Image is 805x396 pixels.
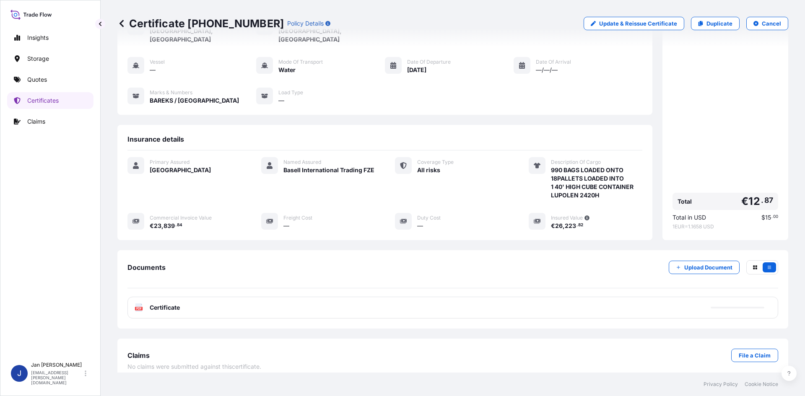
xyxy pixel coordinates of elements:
[17,369,21,378] span: J
[150,96,239,105] span: BAREKS / [GEOGRAPHIC_DATA]
[283,159,321,166] span: Named Assured
[684,263,732,272] p: Upload Document
[417,166,440,174] span: All risks
[691,17,740,30] a: Duplicate
[27,117,45,126] p: Claims
[27,75,47,84] p: Quotes
[127,362,261,371] span: No claims were submitted against this certificate .
[278,66,296,74] span: Water
[669,261,740,274] button: Upload Document
[417,222,423,230] span: —
[704,381,738,388] a: Privacy Policy
[278,89,303,96] span: Load Type
[27,96,59,105] p: Certificates
[154,223,161,229] span: 23
[551,166,634,199] span: 990 BAGS LOADED ONTO 18PALLETS LOADED INTO 1 40' HIGH CUBE CONTAINER LUPOLEN 2420H
[407,59,451,65] span: Date of Departure
[150,159,190,166] span: Primary Assured
[283,215,312,221] span: Freight Cost
[7,71,93,88] a: Quotes
[551,223,555,229] span: €
[150,215,212,221] span: Commercial Invoice Value
[764,198,773,203] span: 87
[175,224,177,227] span: .
[536,66,558,74] span: —/—/—
[417,215,441,221] span: Duty Cost
[739,351,771,360] p: File a Claim
[136,307,142,310] text: PDF
[673,223,778,230] span: 1 EUR = 1.1658 USD
[417,159,454,166] span: Coverage Type
[407,66,426,74] span: [DATE]
[731,349,778,362] a: File a Claim
[565,223,576,229] span: 223
[584,17,684,30] a: Update & Reissue Certificate
[127,351,150,360] span: Claims
[127,263,166,272] span: Documents
[177,224,182,227] span: 84
[278,96,284,105] span: —
[150,59,165,65] span: Vessel
[551,215,583,221] span: Insured Value
[283,222,289,230] span: —
[150,66,156,74] span: —
[555,223,563,229] span: 26
[7,29,93,46] a: Insights
[27,34,49,42] p: Insights
[127,135,184,143] span: Insurance details
[7,50,93,67] a: Storage
[678,197,692,206] span: Total
[150,303,180,312] span: Certificate
[773,215,778,218] span: 00
[746,17,788,30] button: Cancel
[765,215,771,220] span: 15
[27,54,49,63] p: Storage
[563,223,565,229] span: ,
[283,166,374,174] span: Basell International Trading FZE
[745,381,778,388] a: Cookie Notice
[578,224,583,227] span: 82
[761,215,765,220] span: $
[31,370,83,385] p: [EMAIL_ADDRESS][PERSON_NAME][DOMAIN_NAME]
[164,223,175,229] span: 839
[599,19,677,28] p: Update & Reissue Certificate
[551,159,601,166] span: Description Of Cargo
[150,89,192,96] span: Marks & Numbers
[762,19,781,28] p: Cancel
[7,113,93,130] a: Claims
[150,223,154,229] span: €
[748,196,760,207] span: 12
[150,166,211,174] span: [GEOGRAPHIC_DATA]
[771,215,773,218] span: .
[287,19,324,28] p: Policy Details
[7,92,93,109] a: Certificates
[278,59,323,65] span: Mode of Transport
[761,198,763,203] span: .
[31,362,83,368] p: Jan [PERSON_NAME]
[576,224,578,227] span: .
[161,223,164,229] span: ,
[741,196,748,207] span: €
[536,59,571,65] span: Date of Arrival
[706,19,732,28] p: Duplicate
[673,213,706,222] span: Total in USD
[117,17,284,30] p: Certificate [PHONE_NUMBER]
